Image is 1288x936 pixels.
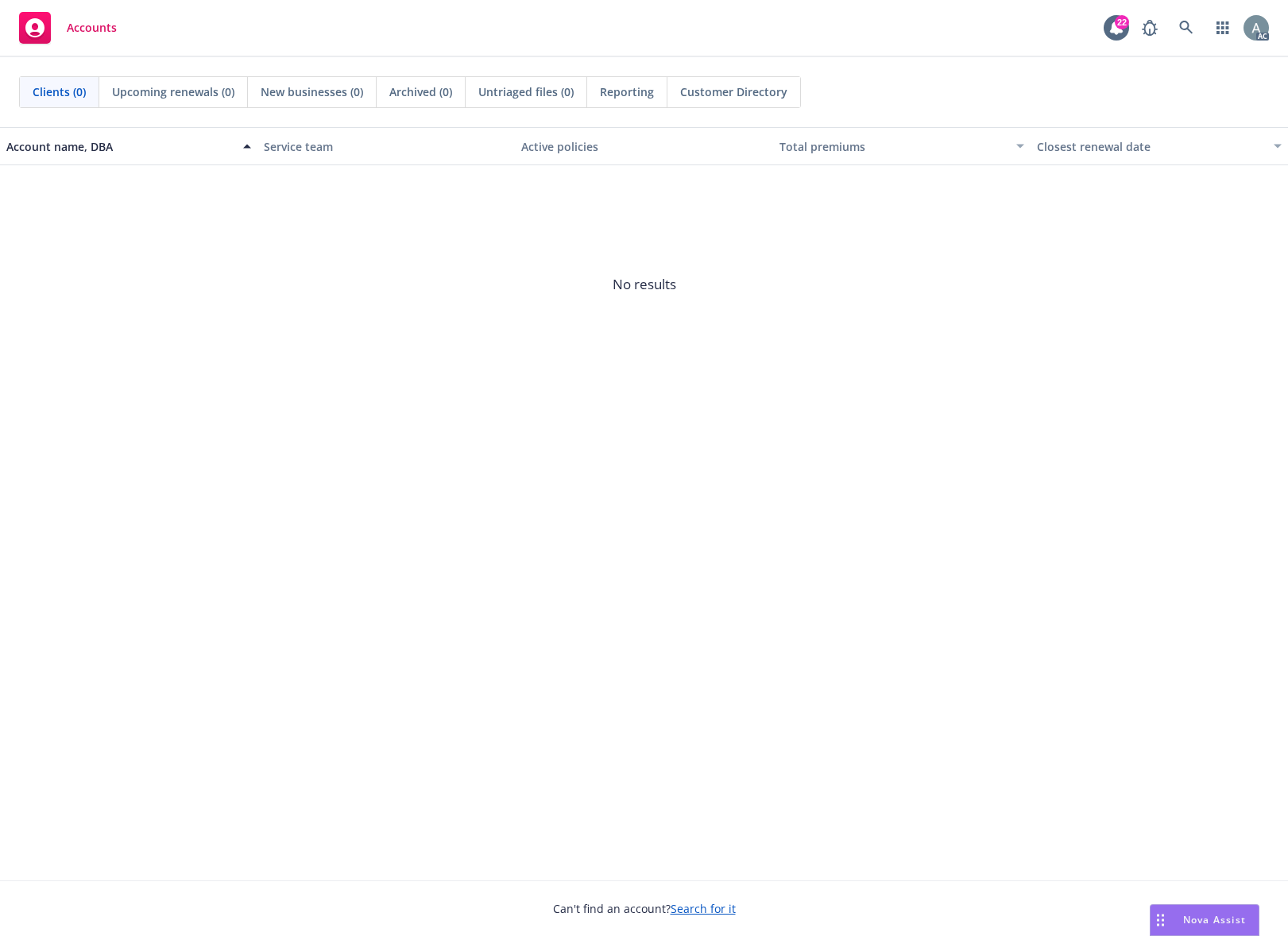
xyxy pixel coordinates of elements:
[521,138,766,155] div: Active policies
[779,138,1007,155] div: Total premiums
[1031,127,1288,165] button: Closest renewal date
[1115,15,1129,29] div: 22
[257,127,515,165] button: Service team
[261,83,363,100] span: New businesses (0)
[515,127,772,165] button: Active policies
[773,127,1031,165] button: Total premiums
[1150,904,1259,936] button: Nova Assist
[1037,138,1264,155] div: Closest renewal date
[13,6,123,50] a: Accounts
[33,83,86,100] span: Clients (0)
[600,83,654,100] span: Reporting
[1183,913,1246,926] span: Nova Assist
[264,138,509,155] div: Service team
[671,901,736,916] a: Search for it
[6,138,234,155] div: Account name, DBA
[1134,12,1166,44] a: Report a Bug
[478,83,574,100] span: Untriaged files (0)
[680,83,787,100] span: Customer Directory
[1170,12,1202,44] a: Search
[1244,15,1269,41] img: photo
[112,83,234,100] span: Upcoming renewals (0)
[67,21,117,34] span: Accounts
[1151,905,1170,935] div: Drag to move
[1207,12,1239,44] a: Switch app
[553,900,736,917] span: Can't find an account?
[389,83,452,100] span: Archived (0)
